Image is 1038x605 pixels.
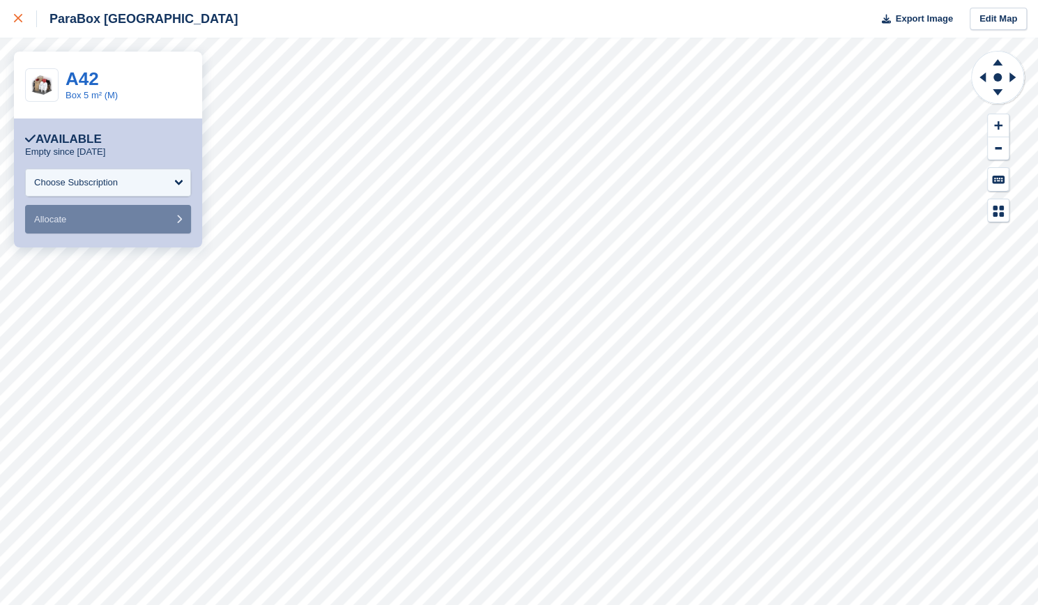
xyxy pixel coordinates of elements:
div: Available [25,132,102,146]
button: Zoom In [988,114,1009,137]
button: Map Legend [988,199,1009,222]
button: Allocate [25,205,191,233]
p: Empty since [DATE] [25,146,105,158]
div: ParaBox [GEOGRAPHIC_DATA] [37,10,238,27]
img: box%20S%205mq.png [26,69,58,101]
span: Export Image [895,12,952,26]
button: Export Image [873,8,953,31]
div: Choose Subscription [34,176,118,190]
button: Zoom Out [988,137,1009,160]
a: A42 [66,68,99,89]
a: Box 5 m² (M) [66,90,118,100]
span: Allocate [34,214,66,224]
a: Edit Map [970,8,1027,31]
button: Keyboard Shortcuts [988,168,1009,191]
